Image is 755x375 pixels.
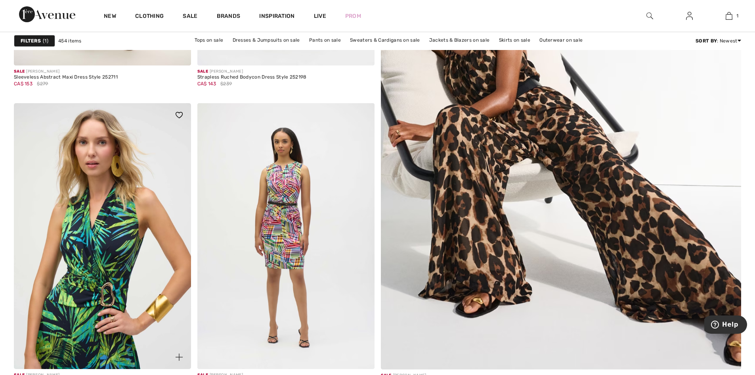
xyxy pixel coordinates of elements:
[217,13,241,21] a: Brands
[135,13,164,21] a: Clothing
[14,81,32,87] span: CA$ 153
[726,11,732,21] img: My Bag
[704,315,747,335] iframe: Opens a widget where you can find more information
[14,69,25,74] span: Sale
[43,37,48,44] span: 1
[58,37,82,44] span: 454 items
[709,11,748,21] a: 1
[197,69,307,75] div: [PERSON_NAME]
[220,80,232,87] span: $239
[191,35,227,45] a: Tops on sale
[305,35,345,45] a: Pants on sale
[696,37,741,44] div: : Newest
[37,80,48,87] span: $279
[696,38,717,44] strong: Sort By
[425,35,494,45] a: Jackets & Blazers on sale
[345,12,361,20] a: Prom
[535,35,587,45] a: Outerwear on sale
[21,37,41,44] strong: Filters
[14,69,118,75] div: [PERSON_NAME]
[346,35,424,45] a: Sweaters & Cardigans on sale
[197,69,208,74] span: Sale
[176,354,183,361] img: plus_v2.svg
[229,35,304,45] a: Dresses & Jumpsuits on sale
[314,12,326,20] a: Live
[19,6,75,22] img: 1ère Avenue
[197,75,307,80] div: Strapless Ruched Bodycon Dress Style 252198
[197,81,216,87] span: CA$ 143
[176,112,183,118] img: heart_black_full.svg
[680,11,699,21] a: Sign In
[495,35,534,45] a: Skirts on sale
[183,13,197,21] a: Sale
[736,12,738,19] span: 1
[197,103,375,369] img: V-Neck Belted Bodycon Dress Style 252201. Black/Multi
[104,13,116,21] a: New
[14,75,118,80] div: Sleeveless Abstract Maxi Dress Style 252711
[14,103,191,369] a: Floral Sleeveless Wrap Dress Style 252203. Midnight Blue/Multi
[646,11,653,21] img: search the website
[259,13,294,21] span: Inspiration
[686,11,693,21] img: My Info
